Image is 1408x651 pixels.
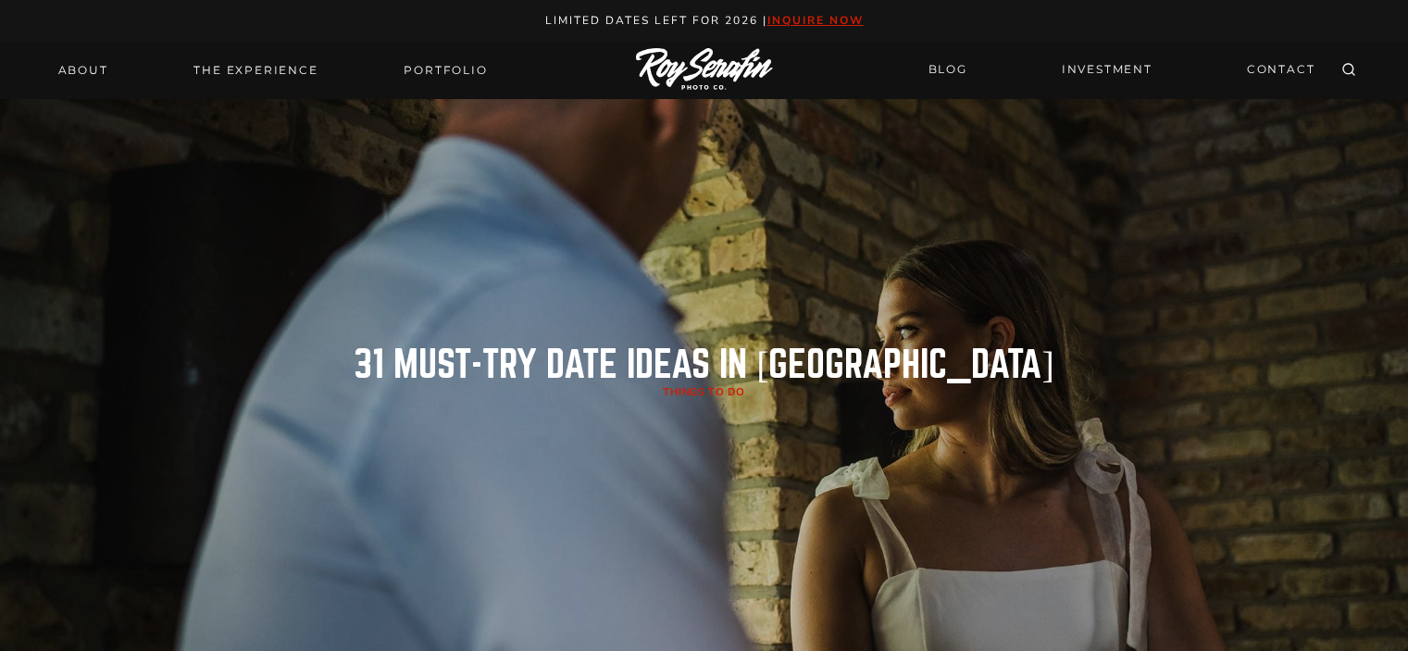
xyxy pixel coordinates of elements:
img: Logo of Roy Serafin Photo Co., featuring stylized text in white on a light background, representi... [636,48,773,92]
a: Portfolio [392,57,498,83]
a: inquire now [767,13,864,28]
h1: 31 MUST-TRY Date Ideas in [GEOGRAPHIC_DATA] [354,346,1054,383]
a: Things to Do [663,385,745,399]
a: CONTACT [1236,54,1327,86]
button: View Search Form [1336,57,1362,83]
a: THE EXPERIENCE [182,57,329,83]
nav: Secondary Navigation [917,54,1327,86]
a: INVESTMENT [1051,54,1164,86]
a: BLOG [917,54,978,86]
a: About [47,57,119,83]
p: Limited Dates LEft for 2026 | [20,11,1389,31]
nav: Primary Navigation [47,57,499,83]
